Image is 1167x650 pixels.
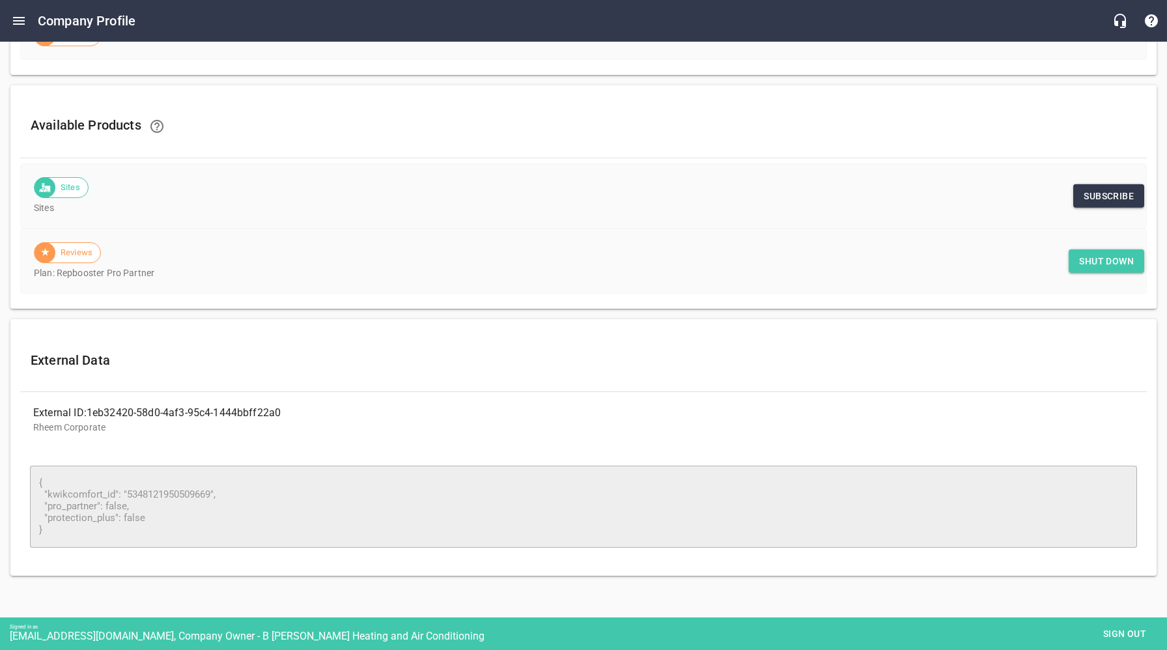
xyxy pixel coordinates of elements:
h6: Company Profile [38,10,135,31]
div: Sites [34,177,89,198]
div: [EMAIL_ADDRESS][DOMAIN_NAME], Company Owner - B [PERSON_NAME] Heating and Air Conditioning [10,630,1167,642]
span: Reviews [53,246,100,259]
span: Sites [53,181,88,194]
p: Rheem Corporate [33,421,1134,434]
span: Shut down [1079,253,1134,270]
p: Sites [34,201,1123,215]
div: External ID: 1eb32420-58d0-4af3-95c4-1444bbff22a0 [33,405,583,421]
div: Signed in as [10,624,1167,630]
span: Sign out [1097,626,1152,642]
a: Subscribe [1073,184,1144,208]
button: Open drawer [3,5,35,36]
a: Learn how to upgrade and downgrade your Products [141,111,173,142]
textarea: { "kwikcomfort_id": "5348121950509669", "pro_partner": false, "protection_plus": false } [39,477,1128,535]
button: Live Chat [1104,5,1136,36]
span: Subscribe [1084,188,1134,205]
button: Support Portal [1136,5,1167,36]
div: Reviews [34,242,101,263]
h6: Available Products [31,111,1136,142]
button: Sign out [1092,622,1157,646]
p: Plan: Repbooster Pro Partner [34,266,1123,280]
h6: External Data [31,350,1136,371]
button: Shut down [1069,249,1144,274]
